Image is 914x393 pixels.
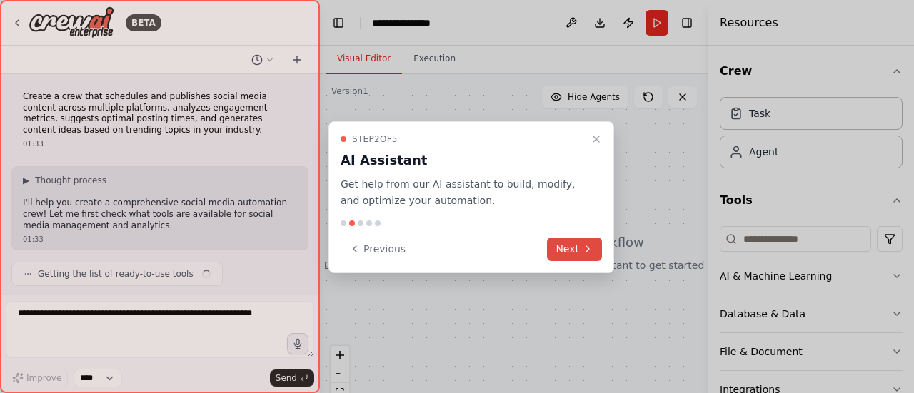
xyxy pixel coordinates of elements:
[328,13,348,33] button: Hide left sidebar
[341,238,414,261] button: Previous
[588,131,605,148] button: Close walkthrough
[341,150,585,170] h3: AI Assistant
[341,176,585,209] p: Get help from our AI assistant to build, modify, and optimize your automation.
[352,133,398,145] span: Step 2 of 5
[547,238,602,261] button: Next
